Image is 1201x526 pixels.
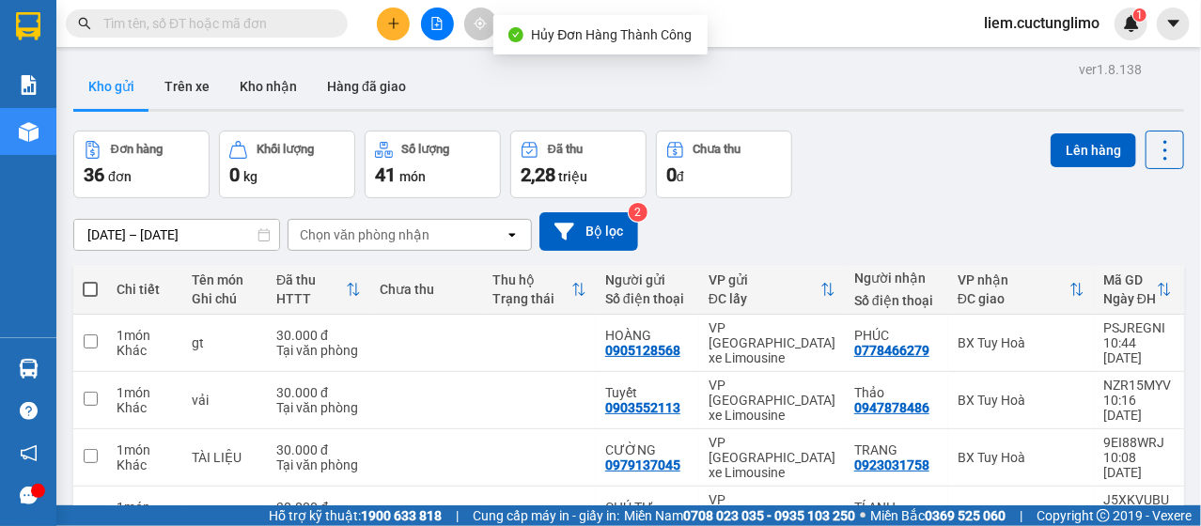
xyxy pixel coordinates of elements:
[276,343,361,358] div: Tại văn phòng
[20,487,38,504] span: message
[958,291,1069,306] div: ĐC giao
[605,400,680,415] div: 0903552113
[1079,59,1142,80] div: ver 1.8.138
[276,291,346,306] div: HTTT
[505,227,520,242] svg: open
[854,400,929,415] div: 0947878486
[421,8,454,40] button: file-add
[969,11,1115,35] span: liem.cuctunglimo
[1103,320,1172,335] div: PSJREGNI
[219,131,355,198] button: Khối lượng0kg
[20,444,38,462] span: notification
[269,505,442,526] span: Hỗ trợ kỹ thuật:
[276,385,361,400] div: 30.000 đ
[605,385,690,400] div: Tuyết
[225,64,312,109] button: Kho nhận
[1136,8,1143,22] span: 1
[531,27,692,42] span: Hủy Đơn Hàng Thành Công
[192,450,257,465] div: TÀI LIỆU
[130,101,250,122] li: VP BX Tuy Hoà
[377,8,410,40] button: plus
[605,442,690,457] div: CƯỜNG
[192,393,257,408] div: vải
[117,328,173,343] div: 1 món
[677,169,684,184] span: đ
[854,293,939,308] div: Số điện thoại
[605,500,690,515] div: CHÚ TƯ
[860,512,866,519] span: ⚪️
[1103,335,1172,365] div: 10:44 [DATE]
[19,122,39,142] img: warehouse-icon
[483,265,596,315] th: Toggle SortBy
[629,203,647,222] sup: 2
[276,400,361,415] div: Tại văn phòng
[548,143,583,156] div: Đã thu
[276,457,361,472] div: Tại văn phòng
[103,13,325,34] input: Tìm tên, số ĐT hoặc mã đơn
[117,457,173,472] div: Khác
[473,505,619,526] span: Cung cấp máy in - giấy in:
[20,402,38,420] span: question-circle
[365,131,501,198] button: Số lượng41món
[958,272,1069,287] div: VP nhận
[605,328,690,343] div: HOÀNG
[375,163,396,186] span: 41
[492,272,571,287] div: Thu hộ
[508,27,523,42] span: check-circle
[521,163,555,186] span: 2,28
[267,265,370,315] th: Toggle SortBy
[456,505,459,526] span: |
[510,131,647,198] button: Đã thu2,28 triệu
[948,265,1094,315] th: Toggle SortBy
[16,12,40,40] img: logo-vxr
[300,225,429,244] div: Chọn văn phòng nhận
[605,457,680,472] div: 0979137045
[605,272,690,287] div: Người gửi
[1103,378,1172,393] div: NZR15MYV
[84,163,104,186] span: 36
[117,385,173,400] div: 1 món
[1103,492,1172,507] div: J5XKVUBU
[854,271,939,286] div: Người nhận
[656,131,792,198] button: Chưa thu0đ
[1103,450,1172,480] div: 10:08 [DATE]
[624,505,855,526] span: Miền Nam
[9,101,130,163] li: VP VP [GEOGRAPHIC_DATA] xe Limousine
[709,320,835,365] div: VP [GEOGRAPHIC_DATA] xe Limousine
[1097,509,1110,522] span: copyright
[380,282,474,297] div: Chưa thu
[402,143,450,156] div: Số lượng
[78,17,91,30] span: search
[870,505,1006,526] span: Miền Bắc
[276,272,346,287] div: Đã thu
[73,131,210,198] button: Đơn hàng36đơn
[117,282,173,297] div: Chi tiết
[709,378,835,423] div: VP [GEOGRAPHIC_DATA] xe Limousine
[1103,393,1172,423] div: 10:16 [DATE]
[192,272,257,287] div: Tên món
[958,450,1084,465] div: BX Tuy Hoà
[243,169,257,184] span: kg
[399,169,426,184] span: món
[74,220,279,250] input: Select a date range.
[9,9,273,80] li: Cúc Tùng Limousine
[854,328,939,343] div: PHÚC
[854,385,939,400] div: Thảo
[430,17,444,30] span: file-add
[276,442,361,457] div: 30.000 đ
[117,500,173,515] div: 1 món
[361,508,442,523] strong: 1900 633 818
[666,163,677,186] span: 0
[1094,265,1181,315] th: Toggle SortBy
[854,442,939,457] div: TRANG
[19,359,39,379] img: warehouse-icon
[958,393,1084,408] div: BX Tuy Hoà
[117,343,173,358] div: Khác
[276,500,361,515] div: 30.000 đ
[73,64,149,109] button: Kho gửi
[709,291,820,306] div: ĐC lấy
[130,126,143,139] span: environment
[854,343,929,358] div: 0778466279
[605,291,690,306] div: Số điện thoại
[117,442,173,457] div: 1 món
